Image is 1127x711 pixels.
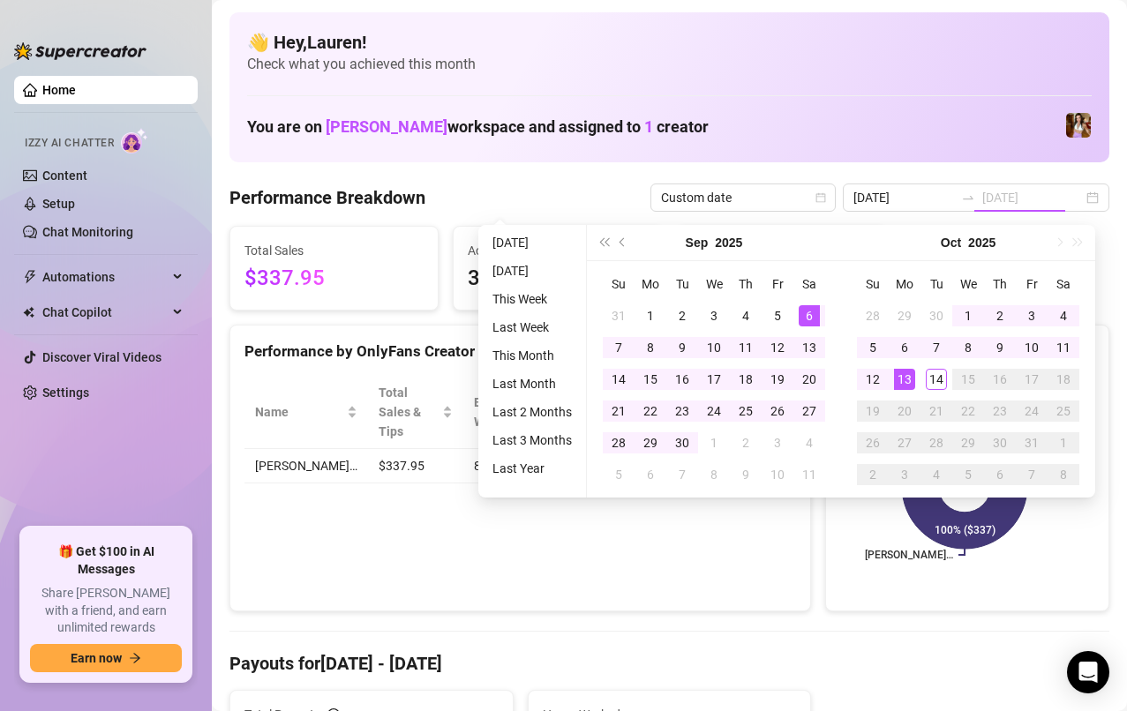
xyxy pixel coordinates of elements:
[989,305,1011,326] div: 2
[1053,432,1074,453] div: 1
[793,332,825,363] td: 2025-09-13
[857,427,889,459] td: 2025-10-26
[30,543,182,578] span: 🎁 Get $100 in AI Messages
[608,369,629,390] div: 14
[894,369,915,390] div: 13
[730,427,762,459] td: 2025-10-02
[686,225,709,260] button: Choose a month
[613,225,633,260] button: Previous month (PageUp)
[920,363,952,395] td: 2025-10-14
[799,305,820,326] div: 6
[485,401,579,423] li: Last 2 Months
[1016,332,1048,363] td: 2025-10-10
[989,337,1011,358] div: 9
[244,241,424,260] span: Total Sales
[793,268,825,300] th: Sa
[920,332,952,363] td: 2025-10-07
[735,464,756,485] div: 9
[958,305,979,326] div: 1
[952,300,984,332] td: 2025-10-01
[1016,395,1048,427] td: 2025-10-24
[730,268,762,300] th: Th
[1016,268,1048,300] th: Fr
[958,337,979,358] div: 8
[42,83,76,97] a: Home
[474,393,540,431] div: Est. Hours Worked
[767,305,788,326] div: 5
[703,337,725,358] div: 10
[799,432,820,453] div: 4
[42,385,89,400] a: Settings
[640,432,661,453] div: 29
[968,225,996,260] button: Choose a year
[229,651,1109,676] h4: Payouts for [DATE] - [DATE]
[857,459,889,490] td: 2025-11-02
[703,464,725,485] div: 8
[762,363,793,395] td: 2025-09-19
[1016,427,1048,459] td: 2025-10-31
[952,268,984,300] th: We
[603,300,635,332] td: 2025-08-31
[952,363,984,395] td: 2025-10-15
[640,464,661,485] div: 6
[640,337,661,358] div: 8
[698,300,730,332] td: 2025-09-03
[698,459,730,490] td: 2025-10-08
[1048,459,1079,490] td: 2025-11-08
[485,458,579,479] li: Last Year
[926,464,947,485] div: 4
[862,369,883,390] div: 12
[1021,337,1042,358] div: 10
[485,232,579,253] li: [DATE]
[862,432,883,453] div: 26
[920,459,952,490] td: 2025-11-04
[862,305,883,326] div: 28
[603,427,635,459] td: 2025-09-28
[926,337,947,358] div: 7
[255,402,343,422] span: Name
[730,459,762,490] td: 2025-10-09
[926,432,947,453] div: 28
[857,395,889,427] td: 2025-10-19
[799,369,820,390] div: 20
[989,400,1011,422] div: 23
[1048,395,1079,427] td: 2025-10-25
[244,376,368,449] th: Name
[730,395,762,427] td: 2025-09-25
[485,317,579,338] li: Last Week
[793,300,825,332] td: 2025-09-06
[468,262,647,296] span: 33
[952,427,984,459] td: 2025-10-29
[793,459,825,490] td: 2025-10-11
[244,340,796,363] div: Performance by OnlyFans Creator
[889,395,920,427] td: 2025-10-20
[1053,464,1074,485] div: 8
[640,400,661,422] div: 22
[463,449,565,483] td: 8.5 h
[920,427,952,459] td: 2025-10-28
[25,135,114,152] span: Izzy AI Chatter
[920,395,952,427] td: 2025-10-21
[894,337,915,358] div: 6
[666,395,698,427] td: 2025-09-23
[1021,369,1042,390] div: 17
[1021,305,1042,326] div: 3
[608,464,629,485] div: 5
[244,262,424,296] span: $337.95
[247,117,709,137] h1: You are on workspace and assigned to creator
[603,395,635,427] td: 2025-09-21
[485,345,579,366] li: This Month
[30,585,182,637] span: Share [PERSON_NAME] with a friend, and earn unlimited rewards
[799,400,820,422] div: 27
[672,369,693,390] div: 16
[889,427,920,459] td: 2025-10-27
[894,464,915,485] div: 3
[485,430,579,451] li: Last 3 Months
[762,459,793,490] td: 2025-10-10
[984,332,1016,363] td: 2025-10-09
[952,332,984,363] td: 2025-10-08
[735,400,756,422] div: 25
[865,549,953,561] text: [PERSON_NAME]…
[703,305,725,326] div: 3
[952,459,984,490] td: 2025-11-05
